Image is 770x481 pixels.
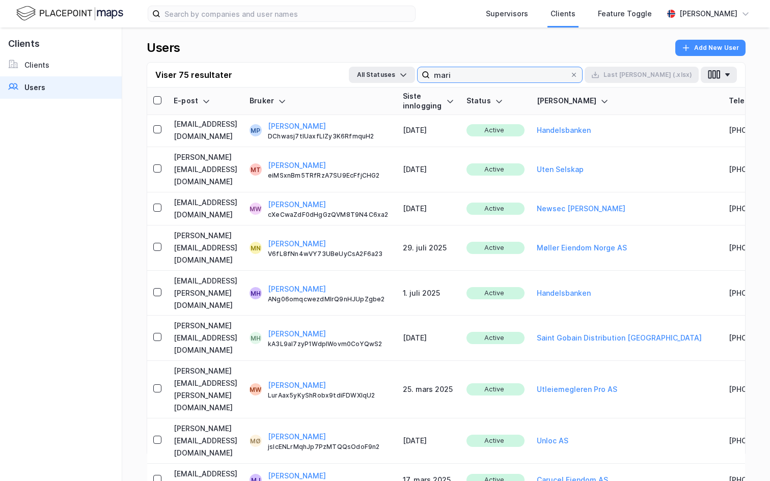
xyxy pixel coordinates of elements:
[430,67,570,82] input: Search user by name, email or client
[537,124,591,136] button: Handelsbanken
[397,147,460,192] td: [DATE]
[268,132,391,140] div: DChwasj7tIUaxfLIZy3K6RfmquH2
[397,316,460,361] td: [DATE]
[537,287,591,299] button: Handelsbanken
[24,81,45,94] div: Users
[168,271,243,316] td: [EMAIL_ADDRESS][PERSON_NAME][DOMAIN_NAME]
[174,96,237,106] div: E-post
[251,124,260,136] div: MP
[268,172,391,180] div: eiMSxnBm5TRfRzA7SU9EcFfjCHG2
[24,59,49,71] div: Clients
[168,114,243,147] td: [EMAIL_ADDRESS][DOMAIN_NAME]
[268,283,326,295] button: [PERSON_NAME]
[403,92,454,110] div: Siste innlogging
[250,203,261,215] div: MW
[268,340,391,348] div: kA3L9al7zyP1WdpIWovm0CoYQwS2
[268,431,326,443] button: [PERSON_NAME]
[537,332,702,344] button: Saint Gobain Distribution [GEOGRAPHIC_DATA]
[537,435,568,447] button: Unloc AS
[397,418,460,464] td: [DATE]
[250,383,261,395] div: MW
[719,432,770,481] div: Kontrollprogram for chat
[268,295,391,303] div: ANg06omqcwezdMIrQ9nHJUpZgbe2
[268,238,326,250] button: [PERSON_NAME]
[268,379,326,391] button: [PERSON_NAME]
[675,40,746,56] button: Add New User
[679,8,737,20] div: [PERSON_NAME]
[155,69,232,81] div: Viser 75 resultater
[537,163,584,176] button: Uten Selskap
[168,418,243,464] td: [PERSON_NAME][EMAIL_ADDRESS][DOMAIN_NAME]
[250,96,391,106] div: Bruker
[251,163,261,176] div: MT
[251,242,261,254] div: MN
[551,8,575,20] div: Clients
[397,361,460,418] td: 25. mars 2025
[537,383,617,395] button: Utleiemegleren Pro AS
[397,192,460,225] td: [DATE]
[147,40,180,56] div: Users
[268,159,326,172] button: [PERSON_NAME]
[537,242,627,254] button: Møller Eiendom Norge AS
[268,120,326,132] button: [PERSON_NAME]
[397,114,460,147] td: [DATE]
[349,67,415,83] button: All Statuses
[250,435,261,447] div: MØ
[466,96,525,106] div: Status
[251,332,261,344] div: MH
[397,225,460,271] td: 29. juli 2025
[268,211,391,219] div: cXeCwaZdF0dHgGzQVM8T9N4C6xa2
[268,328,326,340] button: [PERSON_NAME]
[486,8,528,20] div: Supervisors
[397,271,460,316] td: 1. juli 2025
[598,8,652,20] div: Feature Toggle
[268,391,391,400] div: LurAax5yKyShRobx9tdiFDWXIqU2
[268,250,391,258] div: V6fL8fNn4wVY73UBeUyCsA2F6a23
[168,361,243,418] td: [PERSON_NAME][EMAIL_ADDRESS][PERSON_NAME][DOMAIN_NAME]
[268,443,391,451] div: jslcENLrMqhJp7PzMTQQsOdoF9n2
[251,287,261,299] div: MH
[168,316,243,361] td: [PERSON_NAME][EMAIL_ADDRESS][DOMAIN_NAME]
[168,147,243,192] td: [PERSON_NAME][EMAIL_ADDRESS][DOMAIN_NAME]
[537,96,717,106] div: [PERSON_NAME]
[719,432,770,481] iframe: Chat Widget
[160,6,415,21] input: Search by companies and user names
[537,203,625,215] button: Newsec [PERSON_NAME]
[268,199,326,211] button: [PERSON_NAME]
[168,192,243,225] td: [EMAIL_ADDRESS][DOMAIN_NAME]
[16,5,123,22] img: logo.f888ab2527a4732fd821a326f86c7f29.svg
[168,225,243,271] td: [PERSON_NAME][EMAIL_ADDRESS][DOMAIN_NAME]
